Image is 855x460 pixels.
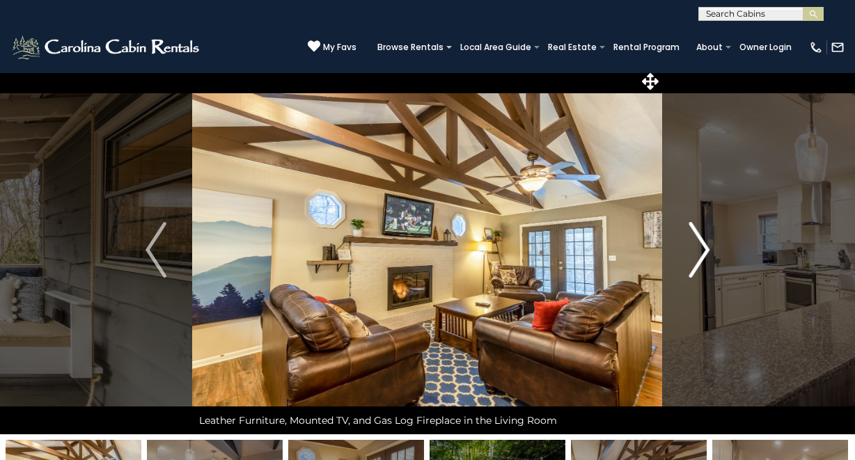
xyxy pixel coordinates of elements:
[809,40,823,54] img: phone-regular-white.png
[192,406,662,434] div: Leather Furniture, Mounted TV, and Gas Log Fireplace in the Living Room
[663,65,735,434] button: Next
[453,38,538,57] a: Local Area Guide
[146,222,166,278] img: arrow
[606,38,687,57] a: Rental Program
[323,41,356,54] span: My Favs
[10,33,203,61] img: White-1-2.png
[370,38,450,57] a: Browse Rentals
[689,38,730,57] a: About
[732,38,799,57] a: Owner Login
[541,38,604,57] a: Real Estate
[831,40,845,54] img: mail-regular-white.png
[120,65,192,434] button: Previous
[689,222,709,278] img: arrow
[308,40,356,54] a: My Favs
